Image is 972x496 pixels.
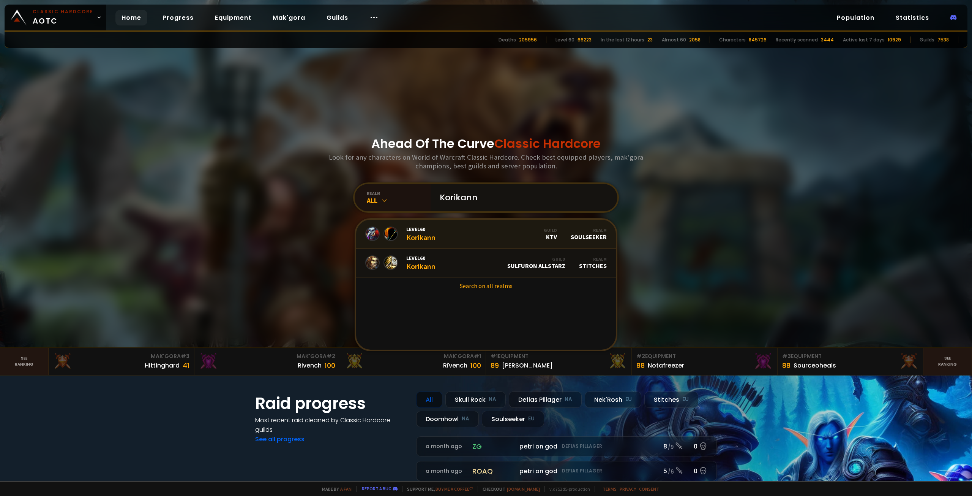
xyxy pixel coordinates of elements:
div: Realm [571,227,607,233]
div: Equipment [491,352,627,360]
div: 88 [782,360,791,371]
span: # 3 [782,352,791,360]
div: Rîvench [443,361,467,370]
small: NA [489,396,496,403]
a: a month agoroaqpetri on godDefias Pillager5 /60 [416,461,717,481]
div: 3444 [821,36,834,43]
input: Search a character... [435,184,608,211]
div: 205956 [519,36,537,43]
div: 89 [491,360,499,371]
div: Defias Pillager [509,391,582,408]
div: Mak'Gora [53,352,189,360]
span: # 2 [636,352,645,360]
div: KTV [544,227,557,241]
div: Equipment [782,352,918,360]
small: EU [528,415,535,423]
span: # 3 [181,352,189,360]
div: Sourceoheals [794,361,836,370]
div: Characters [719,36,746,43]
span: Level 60 [406,226,436,233]
div: 23 [647,36,653,43]
div: 66223 [578,36,592,43]
div: 88 [636,360,645,371]
div: 10929 [888,36,901,43]
span: Support me, [402,486,473,492]
a: Population [831,10,880,25]
div: 100 [325,360,335,371]
small: Classic Hardcore [33,8,93,15]
div: Level 60 [555,36,574,43]
a: Home [115,10,147,25]
a: Search on all realms [356,277,616,294]
span: # 2 [327,352,335,360]
a: a month agozgpetri on godDefias Pillager8 /90 [416,436,717,456]
div: Nek'Rosh [585,391,641,408]
div: 7538 [937,36,949,43]
div: Hittinghard [145,361,180,370]
span: Level 60 [406,255,436,261]
a: Equipment [209,10,257,25]
a: Seeranking [923,348,972,375]
a: Privacy [620,486,636,492]
h3: Look for any characters on World of Warcraft Classic Hardcore. Check best equipped players, mak'g... [326,153,646,170]
small: EU [682,396,689,403]
a: Mak'Gora#3Hittinghard41 [49,348,194,375]
div: Almost 60 [662,36,686,43]
div: Mak'Gora [345,352,481,360]
small: NA [462,415,469,423]
div: 2058 [689,36,701,43]
a: Consent [639,486,659,492]
a: Buy me a coffee [436,486,473,492]
div: Notafreezer [648,361,684,370]
small: EU [625,396,632,403]
span: v. d752d5 - production [544,486,590,492]
span: # 1 [474,352,481,360]
a: Mak'gora [267,10,311,25]
div: Rivench [298,361,322,370]
div: Stitches [579,256,607,269]
span: # 1 [491,352,498,360]
div: Equipment [636,352,773,360]
div: 845726 [749,36,767,43]
span: Classic Hardcore [494,135,601,152]
div: Realm [579,256,607,262]
a: Classic HardcoreAOTC [5,5,106,30]
a: Progress [156,10,200,25]
a: Level60KorikannGuildSulfuron AllstarzRealmStitches [356,249,616,277]
a: a fan [340,486,352,492]
h1: Ahead Of The Curve [371,135,601,153]
h4: Most recent raid cleaned by Classic Hardcore guilds [255,415,407,434]
div: 41 [183,360,189,371]
div: All [416,391,442,408]
div: All [367,196,431,205]
div: Soulseeker [482,411,544,427]
a: Statistics [890,10,935,25]
div: Guilds [920,36,934,43]
div: Active last 7 days [843,36,885,43]
div: [PERSON_NAME] [502,361,553,370]
a: #3Equipment88Sourceoheals [778,348,923,375]
a: Report a bug [362,486,391,491]
div: 100 [470,360,481,371]
div: Korikann [406,255,436,271]
a: See all progress [255,435,305,444]
div: Stitches [644,391,698,408]
span: Checkout [478,486,540,492]
span: AOTC [33,8,93,27]
div: Soulseeker [571,227,607,241]
a: Terms [603,486,617,492]
a: Level60KorikannGuildKTVRealmSoulseeker [356,220,616,249]
div: Doomhowl [416,411,479,427]
a: Mak'Gora#1Rîvench100 [340,348,486,375]
div: Skull Rock [445,391,506,408]
div: Guild [544,227,557,233]
h1: Raid progress [255,391,407,415]
a: Mak'Gora#2Rivench100 [194,348,340,375]
a: Guilds [320,10,354,25]
div: realm [367,190,431,196]
div: Korikann [406,226,436,242]
span: Made by [317,486,352,492]
div: Mak'Gora [199,352,335,360]
a: [DOMAIN_NAME] [507,486,540,492]
a: #2Equipment88Notafreezer [632,348,778,375]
